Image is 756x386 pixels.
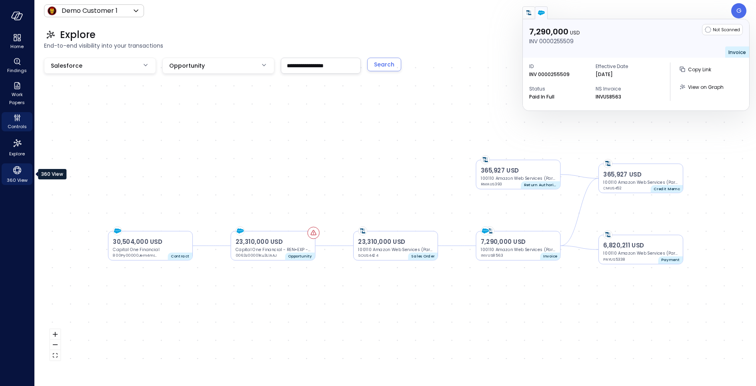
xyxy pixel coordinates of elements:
[2,112,32,131] div: Controls
[560,178,598,245] g: Edge from erp_invoice::1667652 to erp_credit_memo::1687984
[529,62,589,70] span: ID
[2,32,32,51] div: Home
[525,9,533,17] img: netsuite
[50,350,60,360] button: fit view
[50,329,60,340] button: zoom in
[374,60,394,70] div: Search
[38,169,66,179] div: 360 View
[169,61,205,70] span: Opportunity
[113,247,188,253] p: Capital One Financial
[654,186,680,192] p: Credit Memo
[481,175,556,181] p: 100110 Amazon Web Services (Partner)
[537,9,545,17] img: salesforce
[8,123,27,131] span: Controls
[236,247,310,253] p: Capital One Financial - REN+EXP - AD | PS
[560,175,598,178] g: Edge from erp_return_authorization::1683738 to erp_credit_memo::1687984
[288,253,312,259] p: Opportunity
[677,80,727,94] button: View on Graph
[113,253,158,259] p: 800Py00000Jem4mIAB
[596,85,656,93] span: NS Invoice
[596,62,656,70] span: Effective Date
[603,179,678,185] p: 100110 Amazon Web Services (Partner)
[560,246,598,249] g: Edge from erp_invoice::1667652 to erp_payment::1863832
[481,253,526,259] p: INVUS8563
[604,159,612,168] img: netsuite
[411,253,435,259] p: Sales Order
[731,3,746,18] div: Guy
[10,42,24,50] span: Home
[481,237,556,247] p: 7,290,000 USD
[543,253,557,259] p: Invoice
[570,29,580,36] span: USD
[236,237,310,247] p: 23,310,000 USD
[728,49,746,56] span: Invoice
[358,247,433,253] p: 100110 Amazon Web Services (Partner)
[524,182,557,188] p: Return Authorisation
[9,150,25,158] span: Explore
[481,247,556,253] p: 100110 Amazon Web Services (Partner)
[171,253,189,259] p: Contract
[358,237,433,247] p: 23,310,000 USD
[596,93,621,101] p: INVUS8563
[47,6,57,16] img: Icon
[688,84,724,90] span: View on Graph
[486,227,494,235] img: netsuite
[481,181,526,187] p: RMAUS393
[603,250,678,256] p: 100110 Amazon Web Services (Partner)
[2,56,32,75] div: Findings
[113,227,122,235] img: salesforce
[529,26,580,37] p: 7,290,000
[7,176,28,184] span: 360 View
[358,227,367,235] img: netsuite
[529,37,574,46] p: INV 0000255509
[2,163,32,185] div: 360 View
[481,156,490,164] img: netsuite
[529,85,589,93] span: Status
[62,6,118,16] p: Demo Customer 1
[603,256,649,262] p: PAYUS5338
[661,257,680,263] p: Payment
[603,241,678,250] p: 6,820,211 USD
[113,237,188,247] p: 30,504,000 USD
[51,61,82,70] span: Salesforce
[677,62,714,76] button: Copy Link
[358,253,404,259] p: SOUS4424
[236,227,244,235] img: salesforce
[702,24,743,35] div: Not Scanned
[50,329,60,360] div: React Flow controls
[60,28,96,41] span: Explore
[604,231,612,239] img: netsuite
[603,185,649,191] p: CMUS452
[236,253,281,259] p: 0063z00001Ku3LlAAJ
[736,6,742,16] p: G
[481,227,490,235] img: salesforce
[596,70,613,78] p: [DATE]
[2,136,32,159] div: Explore
[603,170,678,179] p: 365,927 USD
[44,41,746,50] span: End-to-end visibility into your transactions
[7,66,27,74] span: Findings
[50,340,60,350] button: zoom out
[529,70,570,78] p: INV 0000255509
[5,90,29,107] span: Work Papers
[481,166,556,175] p: 365,927 USD
[2,80,32,107] div: Work Papers
[529,93,554,101] p: Paid In Full
[367,58,401,71] button: Search
[688,66,711,73] span: Copy Link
